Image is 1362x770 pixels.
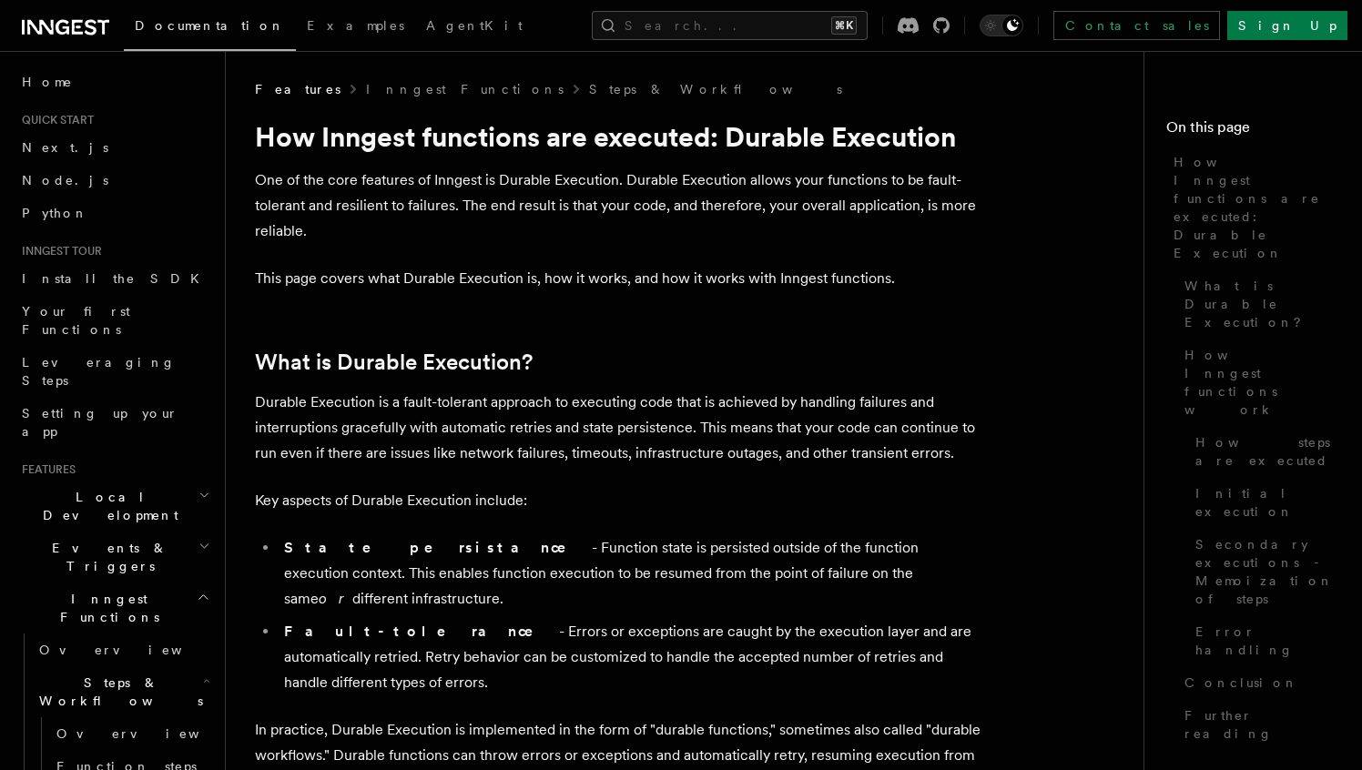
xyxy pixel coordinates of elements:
[279,535,983,612] li: - Function state is persisted outside of the function execution context. This enables function ex...
[15,481,214,532] button: Local Development
[32,674,203,710] span: Steps & Workflows
[32,633,214,666] a: Overview
[284,623,559,640] strong: Fault-tolerance
[255,488,983,513] p: Key aspects of Durable Execution include:
[15,346,214,397] a: Leveraging Steps
[49,717,214,750] a: Overview
[32,666,214,717] button: Steps & Workflows
[255,167,983,244] p: One of the core features of Inngest is Durable Execution. Durable Execution allows your functions...
[22,206,88,220] span: Python
[15,164,214,197] a: Node.js
[1174,153,1340,262] span: How Inngest functions are executed: Durable Execution
[284,539,592,556] strong: State persistance
[1166,146,1340,269] a: How Inngest functions are executed: Durable Execution
[319,590,352,607] em: or
[1195,623,1340,659] span: Error handling
[1188,426,1340,477] a: How steps are executed
[15,488,198,524] span: Local Development
[22,73,73,91] span: Home
[1177,666,1340,699] a: Conclusion
[22,355,176,388] span: Leveraging Steps
[415,5,534,49] a: AgentKit
[22,140,108,155] span: Next.js
[1177,699,1340,750] a: Further reading
[980,15,1023,36] button: Toggle dark mode
[255,80,340,98] span: Features
[279,619,983,695] li: - Errors or exceptions are caught by the execution layer and are automatically retried. Retry beh...
[1177,339,1340,426] a: How Inngest functions work
[255,390,983,466] p: Durable Execution is a fault-tolerant approach to executing code that is achieved by handling fai...
[255,120,983,153] h1: How Inngest functions are executed: Durable Execution
[426,18,523,33] span: AgentKit
[1195,484,1340,521] span: Initial execution
[296,5,415,49] a: Examples
[1184,346,1340,419] span: How Inngest functions work
[366,80,564,98] a: Inngest Functions
[831,16,857,35] kbd: ⌘K
[22,304,130,337] span: Your first Functions
[255,266,983,291] p: This page covers what Durable Execution is, how it works, and how it works with Inngest functions.
[1053,11,1220,40] a: Contact sales
[22,271,210,286] span: Install the SDK
[1188,528,1340,615] a: Secondary executions - Memoization of steps
[15,462,76,477] span: Features
[15,397,214,448] a: Setting up your app
[1227,11,1347,40] a: Sign Up
[15,539,198,575] span: Events & Triggers
[1177,269,1340,339] a: What is Durable Execution?
[39,643,227,657] span: Overview
[1184,277,1340,331] span: What is Durable Execution?
[255,350,533,375] a: What is Durable Execution?
[15,113,94,127] span: Quick start
[307,18,404,33] span: Examples
[1188,615,1340,666] a: Error handling
[1184,706,1340,743] span: Further reading
[124,5,296,51] a: Documentation
[56,726,244,741] span: Overview
[1184,674,1298,692] span: Conclusion
[1195,535,1340,608] span: Secondary executions - Memoization of steps
[15,66,214,98] a: Home
[592,11,868,40] button: Search...⌘K
[15,295,214,346] a: Your first Functions
[1188,477,1340,528] a: Initial execution
[15,590,197,626] span: Inngest Functions
[22,406,178,439] span: Setting up your app
[15,532,214,583] button: Events & Triggers
[15,131,214,164] a: Next.js
[1166,117,1340,146] h4: On this page
[589,80,842,98] a: Steps & Workflows
[22,173,108,187] span: Node.js
[15,244,102,258] span: Inngest tour
[15,583,214,633] button: Inngest Functions
[15,262,214,295] a: Install the SDK
[1195,433,1340,470] span: How steps are executed
[15,197,214,229] a: Python
[135,18,285,33] span: Documentation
